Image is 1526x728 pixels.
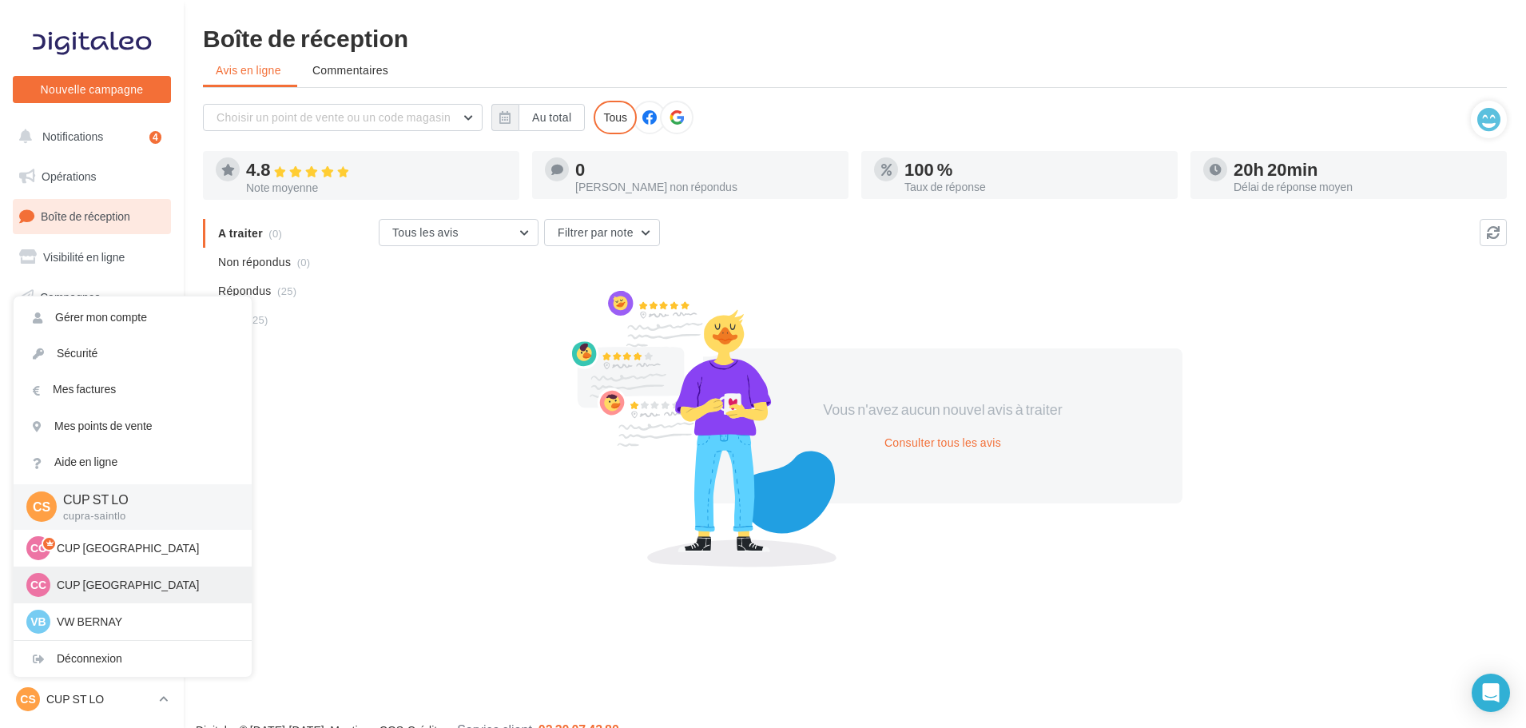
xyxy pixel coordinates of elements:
button: Choisir un point de vente ou un code magasin [203,104,483,131]
button: Au total [519,104,585,131]
p: CUP ST LO [46,691,153,707]
a: Contacts [10,320,174,353]
span: (25) [277,284,296,297]
div: 100 % [904,161,1165,178]
span: (0) [297,256,311,269]
span: Choisir un point de vente ou un code magasin [217,110,451,124]
button: Filtrer par note [544,219,660,246]
a: Visibilité en ligne [10,241,174,274]
a: Gérer mon compte [14,300,252,336]
button: Nouvelle campagne [13,76,171,103]
a: Calendrier [10,400,174,433]
div: 0 [575,161,836,178]
p: CUP ST LO [63,491,226,509]
button: Consulter tous les avis [878,433,1007,452]
span: CS [33,498,50,516]
span: Commentaires [312,62,388,78]
div: 20h 20min [1234,161,1494,178]
span: Non répondus [218,254,291,270]
a: CS CUP ST LO [13,684,171,714]
span: Répondus [218,283,272,299]
span: Boîte de réception [41,209,130,223]
a: Médiathèque [10,360,174,393]
a: PLV et print personnalisable [10,439,174,486]
span: Notifications [42,129,103,143]
p: cupra-saintlo [63,509,226,523]
a: Aide en ligne [14,444,252,480]
div: Délai de réponse moyen [1234,181,1494,193]
div: 4.8 [246,161,507,179]
div: 4 [149,131,161,144]
div: Boîte de réception [203,26,1507,50]
button: Au total [491,104,585,131]
button: Notifications 4 [10,120,168,153]
a: Boîte de réception [10,199,174,233]
a: Campagnes [10,280,174,314]
p: CUP [GEOGRAPHIC_DATA] [57,540,232,556]
span: CS [20,691,35,707]
div: Note moyenne [246,182,507,193]
a: Sécurité [14,336,252,372]
div: Tous [594,101,637,134]
div: [PERSON_NAME] non répondus [575,181,836,193]
span: Opérations [42,169,96,183]
div: Déconnexion [14,641,252,677]
p: CUP [GEOGRAPHIC_DATA] [57,577,232,593]
div: Vous n'avez aucun nouvel avis à traiter [805,400,1080,420]
span: CC [30,577,46,593]
p: VW BERNAY [57,614,232,630]
a: Mes points de vente [14,408,252,444]
a: Campagnes DataOnDemand [10,492,174,539]
div: Taux de réponse [904,181,1165,193]
a: Opérations [10,160,174,193]
span: Visibilité en ligne [43,250,125,264]
button: Tous les avis [379,219,538,246]
div: Open Intercom Messenger [1472,674,1510,712]
span: (25) [248,313,268,326]
span: CC [30,540,46,556]
span: Tous les avis [392,225,459,239]
span: Campagnes [40,289,101,303]
a: Mes factures [14,372,252,408]
span: VB [30,614,46,630]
